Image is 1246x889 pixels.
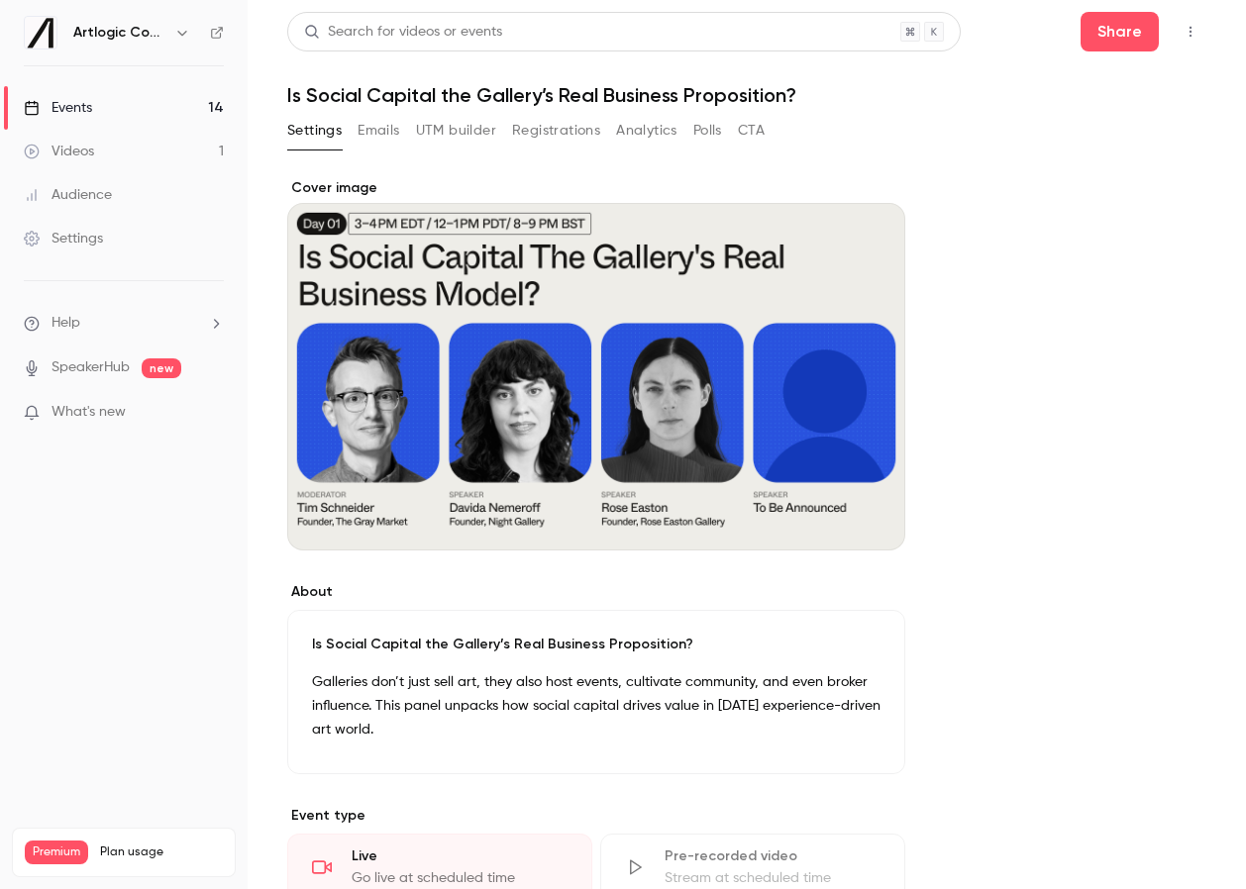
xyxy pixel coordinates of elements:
p: Event type [287,806,905,826]
span: Plan usage [100,844,223,860]
h6: Artlogic Connect 2025 [73,23,166,43]
p: Is Social Capital the Gallery’s Real Business Proposition? [312,635,881,654]
button: Polls [693,115,722,147]
img: Artlogic Connect 2025 [25,17,56,49]
label: About [287,582,905,602]
label: Cover image [287,178,905,198]
span: Help [52,313,80,334]
span: Premium [25,840,88,864]
button: Registrations [512,115,600,147]
div: Videos [24,142,94,161]
section: Cover image [287,178,905,550]
div: Live [352,846,568,866]
div: Go live at scheduled time [352,868,568,888]
button: Share [1081,12,1159,51]
h1: Is Social Capital the Gallery’s Real Business Proposition? [287,83,1206,107]
a: SpeakerHub [52,357,130,378]
button: Settings [287,115,342,147]
div: Audience [24,185,112,205]
div: Events [24,98,92,118]
div: Settings [24,229,103,248]
div: Pre-recorded video [665,846,881,866]
div: Search for videos or events [304,22,502,43]
button: Emails [358,115,399,147]
p: Galleries don’t just sell art, they also host events, cultivate community, and even broker influe... [312,670,881,741]
button: UTM builder [416,115,496,147]
iframe: Noticeable Trigger [200,404,224,422]
span: What's new [52,402,126,423]
span: new [142,358,181,378]
button: CTA [738,115,765,147]
li: help-dropdown-opener [24,313,224,334]
div: Stream at scheduled time [665,868,881,888]
button: Analytics [616,115,677,147]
